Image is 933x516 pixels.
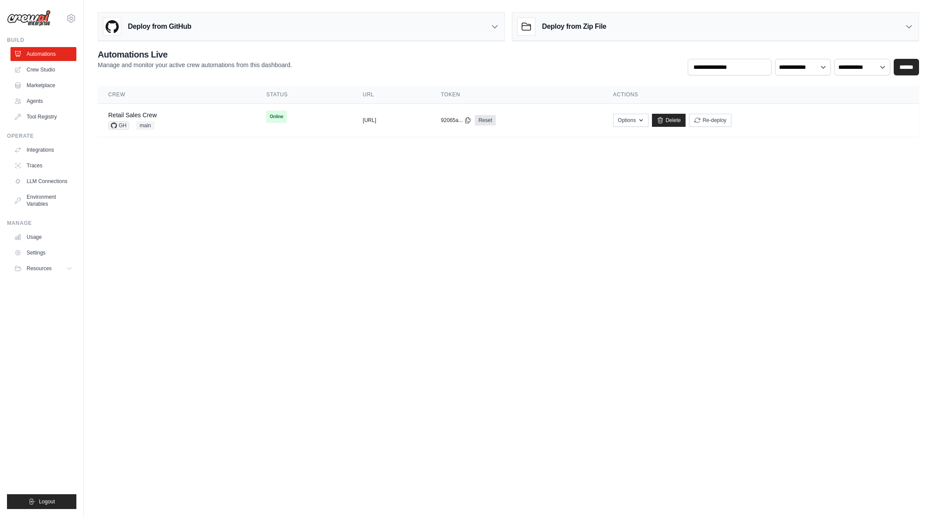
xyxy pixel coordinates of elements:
[603,86,919,104] th: Actions
[652,114,686,127] a: Delete
[7,132,76,139] div: Operate
[10,94,76,108] a: Agents
[266,111,287,123] span: Online
[689,114,731,127] button: Re-deploy
[108,121,129,130] span: GH
[10,246,76,260] a: Settings
[10,78,76,92] a: Marketplace
[10,230,76,244] a: Usage
[441,117,471,124] button: 92065a...
[108,112,157,119] a: Retail Sales Crew
[10,143,76,157] a: Integrations
[7,220,76,227] div: Manage
[39,498,55,505] span: Logout
[98,61,292,69] p: Manage and monitor your active crew automations from this dashboard.
[128,21,191,32] h3: Deploy from GitHub
[542,21,606,32] h3: Deploy from Zip File
[10,110,76,124] a: Tool Registry
[475,115,495,126] a: Reset
[7,10,51,27] img: Logo
[352,86,430,104] th: URL
[10,261,76,275] button: Resources
[103,18,121,35] img: GitHub Logo
[613,114,648,127] button: Options
[7,494,76,509] button: Logout
[98,48,292,61] h2: Automations Live
[10,159,76,173] a: Traces
[10,63,76,77] a: Crew Studio
[7,37,76,44] div: Build
[10,47,76,61] a: Automations
[27,265,51,272] span: Resources
[10,174,76,188] a: LLM Connections
[98,86,256,104] th: Crew
[430,86,602,104] th: Token
[256,86,352,104] th: Status
[136,121,154,130] span: main
[10,190,76,211] a: Environment Variables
